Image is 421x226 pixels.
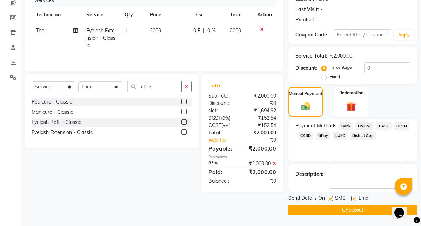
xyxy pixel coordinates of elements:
[203,129,242,137] div: Total:
[203,114,242,122] div: ( )
[242,178,281,185] div: ₹0
[150,27,161,34] span: 2000
[242,144,281,153] div: ₹2,000.00
[203,137,249,144] a: Add Tip
[207,27,216,34] span: 0 %
[203,100,242,107] div: Discount:
[329,73,340,80] label: Fixed
[203,107,242,114] div: Net:
[242,100,281,107] div: ₹0
[203,144,242,153] div: Payable:
[339,122,353,130] span: Bank
[82,7,120,23] th: Service
[394,122,409,130] span: UPI M
[208,122,221,128] span: CGST
[125,27,127,34] span: 1
[32,119,81,126] div: Eyelash Refil - Classic
[242,129,281,137] div: ₹2,000.00
[32,129,93,136] div: Eyelash Extension - Classic
[203,160,242,167] div: GPay
[313,16,315,24] div: 0
[334,29,391,40] input: Enter Offer / Coupon Code
[394,30,414,40] button: Apply
[355,122,374,130] span: ONLINE
[329,64,352,71] label: Percentage
[295,6,319,13] div: Last Visit:
[32,98,72,106] div: Pedicure - Classic
[330,52,352,60] div: ₹2,000.00
[295,171,323,178] div: Description:
[146,7,189,23] th: Price
[193,27,200,34] span: 0 F
[36,27,45,34] span: Thoi
[295,31,334,39] div: Coupon Code
[298,132,313,140] span: CARD
[316,132,330,140] span: GPay
[223,122,229,128] span: 9%
[299,101,313,112] img: _cash.svg
[295,65,317,72] div: Discount:
[203,92,242,100] div: Sub Total:
[249,137,281,144] div: ₹0
[222,115,229,121] span: 9%
[343,100,359,112] img: _gift.svg
[392,198,414,219] iframe: chat widget
[32,108,73,116] div: Manicure - Classic
[242,168,281,176] div: ₹2,000.00
[242,114,281,122] div: ₹152.54
[288,194,325,203] span: Send Details On
[226,7,253,23] th: Total
[242,160,281,167] div: ₹2,000.00
[242,122,281,129] div: ₹152.54
[203,178,242,185] div: Balance :
[86,27,115,48] span: Eyelash Extension - Classic
[203,27,205,34] span: |
[208,82,225,89] span: Total
[320,6,322,13] div: -
[253,7,276,23] th: Action
[242,107,281,114] div: ₹1,694.92
[120,7,146,23] th: Qty
[339,90,363,96] label: Redemption
[335,194,346,203] span: SMS
[203,122,242,129] div: ( )
[288,205,417,215] button: Checkout
[32,7,82,23] th: Technician
[295,16,311,24] div: Points:
[295,52,327,60] div: Service Total:
[242,92,281,100] div: ₹2,000.00
[230,27,241,34] span: 2000
[208,154,276,160] div: Payments
[203,168,242,176] div: Paid:
[376,122,392,130] span: CASH
[333,132,347,140] span: LUZO
[127,81,182,92] input: Search or Scan
[289,91,322,97] label: Manual Payment
[208,115,221,121] span: SGST
[350,132,376,140] span: District App
[359,194,370,203] span: Email
[295,122,336,129] span: Payment Methods
[189,7,226,23] th: Disc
